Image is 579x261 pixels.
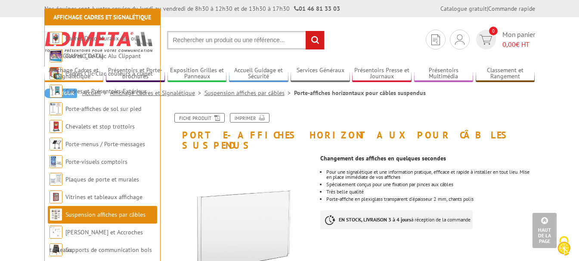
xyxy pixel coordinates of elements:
input: Rechercher un produit ou une référence... [167,31,325,49]
li: Porte-affiches horizontaux pour câbles suspendus [294,89,426,97]
input: rechercher [306,31,324,49]
a: Suspension affiches par câbles [204,89,294,97]
a: Porte-menus / Porte-messages [65,140,145,148]
span: 0 [489,27,498,35]
a: Services Généraux [291,67,350,81]
a: Cadres Clic-Clac Alu Clippant [65,52,141,60]
a: Imprimer [230,113,269,123]
strong: EN STOCK, LIVRAISON 3 à 4 jours [339,216,411,223]
img: Porte-menus / Porte-messages [50,138,62,150]
a: Haut de la page [533,213,557,248]
li: Porte-affiche en plexiglass transparent d'épaisseur 2 mm, chants polis [326,197,535,202]
span: € HT [502,40,535,49]
img: Cadres et Présentoirs Extérieur [50,85,62,98]
a: Accueil Guidage et Sécurité [229,67,288,81]
a: Porte-affiches de sol sur pied [65,105,141,113]
h1: Porte-affiches horizontaux pour câbles suspendus [163,113,542,150]
a: Affichage Cadres et Signalétique [44,67,104,81]
a: Catalogue gratuit [440,5,487,12]
img: Plaques de porte et murales [50,173,62,186]
span: 0,00 [502,40,516,49]
img: Chevalets et stop trottoirs [50,120,62,133]
div: | [440,4,535,13]
p: à réception de la commande [320,210,473,229]
a: [PERSON_NAME] et Accroches tableaux [50,228,143,254]
div: Nos équipes sont à votre service du lundi au vendredi de 8h30 à 12h30 et de 13h30 à 17h30 [44,4,340,13]
a: Commande rapide [488,5,535,12]
a: Chevalets et stop trottoirs [65,123,135,130]
li: Spécialement conçus pour une fixation par pinces aux câbles [326,182,535,187]
a: Classement et Rangement [476,67,535,81]
a: Présentoirs Presse et Journaux [352,67,412,81]
a: Présentoirs Multimédia [414,67,474,81]
a: Exposition Grilles et Panneaux [167,67,227,81]
img: devis rapide [431,34,440,45]
a: Affichage Cadres et Signalétique [53,13,151,21]
a: Plaques de porte et murales [65,175,139,183]
a: Cadres Deco Muraux Alu ou [GEOGRAPHIC_DATA] [50,34,138,60]
a: Vitrines et tableaux affichage [65,193,142,201]
span: Mon panier [502,30,535,49]
strong: Changement des affiches en quelques secondes [320,154,446,162]
a: Supports de communication bois [65,246,152,254]
a: devis rapide 0 Mon panier 0,00€ HT [474,30,535,49]
strong: 01 46 81 33 03 [294,5,340,12]
li: Pour une signalétique et une information pratique, efficace et rapide à installer en tout lieu. M... [326,169,535,180]
a: Fiche produit [174,113,225,123]
img: Porte-visuels comptoirs [50,155,62,168]
img: Cadres Deco Muraux Alu ou Bois [50,32,62,45]
img: devis rapide [480,35,492,45]
img: Porte-affiches de sol sur pied [50,102,62,115]
a: Suspension affiches par câbles [65,211,146,218]
img: Cookies (fenêtre modale) [553,235,575,257]
img: Suspension affiches par câbles [50,208,62,221]
a: Cadres et Présentoirs Extérieur [65,87,147,95]
img: Vitrines et tableaux affichage [50,190,62,203]
button: Cookies (fenêtre modale) [549,232,579,261]
li: Très belle qualité [326,189,535,194]
a: Porte-visuels comptoirs [65,158,127,166]
img: devis rapide [455,34,464,45]
img: Cimaises et Accroches tableaux [50,226,62,239]
a: Présentoirs et Porte-brochures [106,67,165,81]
